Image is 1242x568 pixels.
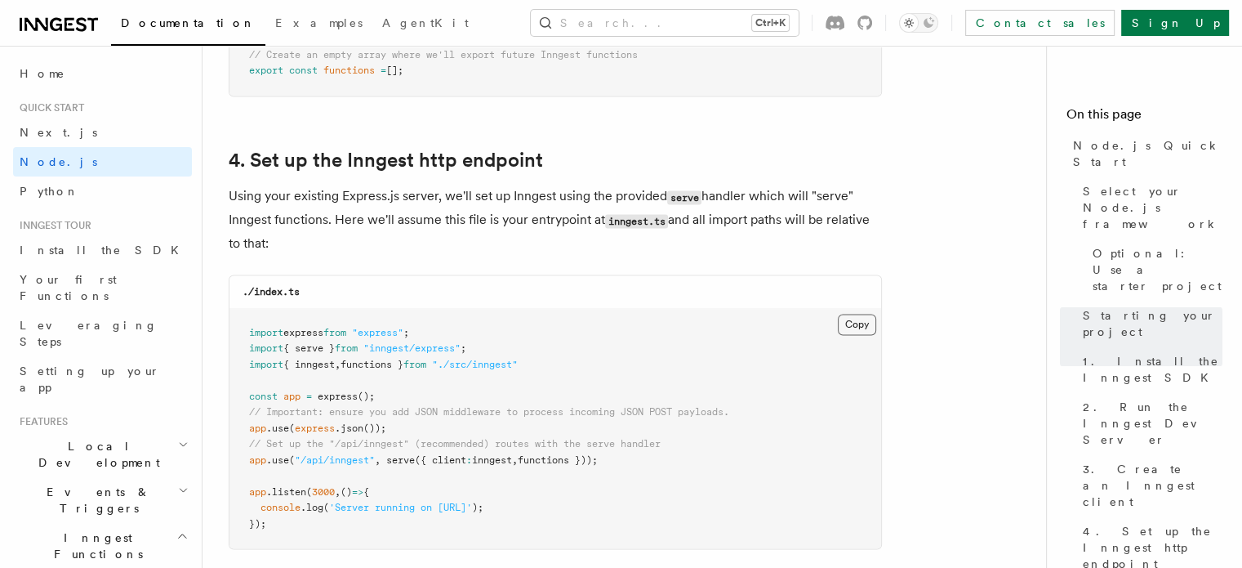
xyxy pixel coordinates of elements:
[318,391,358,402] span: express
[249,518,266,530] span: });
[249,454,266,466] span: app
[249,359,283,370] span: import
[352,327,403,338] span: "express"
[249,423,266,434] span: app
[518,454,598,466] span: functions }));
[386,454,415,466] span: serve
[386,65,403,76] span: [];
[1073,137,1222,170] span: Node.js Quick Start
[472,454,512,466] span: inngest
[1066,105,1222,131] h4: On this page
[403,359,426,370] span: from
[249,406,729,418] span: // Important: ensure you add JSON middleware to process incoming JSON POST payloads.
[323,502,329,513] span: (
[306,391,312,402] span: =
[1083,183,1222,232] span: Select your Node.js framework
[266,454,289,466] span: .use
[20,65,65,82] span: Home
[381,65,386,76] span: =
[289,454,295,466] span: (
[249,438,661,449] span: // Set up the "/api/inngest" (recommended) routes with the serve handler
[13,147,192,177] a: Node.js
[249,486,266,498] span: app
[20,126,97,139] span: Next.js
[1086,239,1222,301] a: Optional: Use a starter project
[13,484,178,517] span: Events & Triggers
[1076,347,1222,392] a: 1. Install the Inngest SDK
[432,359,518,370] span: "./src/inngest"
[382,16,469,29] span: AgentKit
[283,359,335,370] span: { inngest
[461,342,466,354] span: ;
[13,59,192,88] a: Home
[13,219,91,232] span: Inngest tour
[341,486,352,498] span: ()
[13,477,192,523] button: Events & Triggers
[838,314,876,335] button: Copy
[306,486,312,498] span: (
[531,10,799,36] button: Search...Ctrl+K
[249,327,283,338] span: import
[20,273,117,302] span: Your first Functions
[13,235,192,265] a: Install the SDK
[111,5,265,46] a: Documentation
[283,327,323,338] span: express
[265,5,372,44] a: Examples
[1076,177,1222,239] a: Select your Node.js framework
[329,502,472,513] span: 'Server running on [URL]'
[363,342,461,354] span: "inngest/express"
[283,342,335,354] span: { serve }
[249,342,283,354] span: import
[472,502,483,513] span: );
[266,423,289,434] span: .use
[1076,392,1222,454] a: 2. Run the Inngest Dev Server
[358,391,375,402] span: ();
[335,486,341,498] span: ,
[752,15,789,31] kbd: Ctrl+K
[229,149,543,172] a: 4. Set up the Inngest http endpoint
[13,438,178,471] span: Local Development
[13,177,192,206] a: Python
[20,244,189,257] span: Install the SDK
[965,10,1115,36] a: Contact sales
[1066,131,1222,177] a: Node.js Quick Start
[1076,454,1222,517] a: 3. Create an Inngest client
[289,423,295,434] span: (
[323,327,346,338] span: from
[121,16,256,29] span: Documentation
[295,423,335,434] span: express
[605,214,668,228] code: inngest.ts
[13,432,192,477] button: Local Development
[13,265,192,311] a: Your first Functions
[1076,301,1222,347] a: Starting your project
[20,319,158,348] span: Leveraging Steps
[403,327,409,338] span: ;
[323,65,375,76] span: functions
[13,530,176,562] span: Inngest Functions
[249,65,283,76] span: export
[243,286,300,297] code: ./index.ts
[13,356,192,402] a: Setting up your app
[249,391,278,402] span: const
[899,13,938,33] button: Toggle dark mode
[335,423,363,434] span: .json
[1083,353,1222,386] span: 1. Install the Inngest SDK
[1083,461,1222,510] span: 3. Create an Inngest client
[312,486,335,498] span: 3000
[1121,10,1229,36] a: Sign Up
[20,155,97,168] span: Node.js
[352,486,363,498] span: =>
[363,423,386,434] span: ());
[20,185,79,198] span: Python
[266,486,306,498] span: .listen
[512,454,518,466] span: ,
[1083,307,1222,340] span: Starting your project
[335,342,358,354] span: from
[13,415,68,428] span: Features
[13,101,84,114] span: Quick start
[300,502,323,513] span: .log
[13,311,192,356] a: Leveraging Steps
[249,49,638,60] span: // Create an empty array where we'll export future Inngest functions
[1083,399,1222,448] span: 2. Run the Inngest Dev Server
[295,454,375,466] span: "/api/inngest"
